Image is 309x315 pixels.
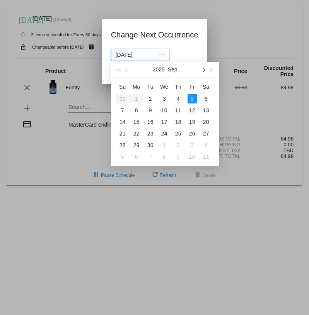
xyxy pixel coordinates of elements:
td: 9/22/2025 [130,128,143,139]
td: 9/26/2025 [185,128,199,139]
button: Sep [168,62,178,77]
td: 9/9/2025 [143,105,157,116]
div: 3 [188,141,197,150]
td: 9/11/2025 [171,105,185,116]
td: 9/25/2025 [171,128,185,139]
button: Last year (Control + left) [114,62,123,77]
div: 13 [201,106,211,115]
div: 10 [160,106,169,115]
div: 1 [160,141,169,150]
td: 10/4/2025 [199,139,213,151]
div: 7 [118,106,127,115]
div: 8 [132,106,141,115]
div: 14 [118,117,127,127]
td: 9/24/2025 [157,128,171,139]
td: 9/12/2025 [185,105,199,116]
div: 4 [174,94,183,103]
div: 19 [188,117,197,127]
td: 9/3/2025 [157,93,171,105]
td: 9/2/2025 [143,93,157,105]
div: 6 [201,94,211,103]
td: 9/14/2025 [116,116,130,128]
div: 8 [160,152,169,161]
th: Fri [185,81,199,93]
td: 9/23/2025 [143,128,157,139]
td: 9/18/2025 [171,116,185,128]
div: 30 [146,141,155,150]
div: 5 [118,152,127,161]
div: 6 [132,152,141,161]
th: Mon [130,81,143,93]
td: 9/29/2025 [130,139,143,151]
h1: Change Next Occurrence [111,29,198,41]
td: 9/27/2025 [199,128,213,139]
div: 3 [160,94,169,103]
div: 10 [188,152,197,161]
div: 9 [174,152,183,161]
div: 5 [188,94,197,103]
th: Tue [143,81,157,93]
div: 11 [174,106,183,115]
button: Previous month (PageUp) [123,62,131,77]
td: 9/21/2025 [116,128,130,139]
div: 28 [118,141,127,150]
div: 11 [201,152,211,161]
td: 9/20/2025 [199,116,213,128]
div: 22 [132,129,141,138]
input: Select date [116,51,158,59]
td: 9/19/2025 [185,116,199,128]
th: Wed [157,81,171,93]
div: 21 [118,129,127,138]
td: 10/9/2025 [171,151,185,163]
td: 10/10/2025 [185,151,199,163]
div: 23 [146,129,155,138]
td: 10/11/2025 [199,151,213,163]
td: 10/2/2025 [171,139,185,151]
td: 9/7/2025 [116,105,130,116]
td: 10/6/2025 [130,151,143,163]
div: 15 [132,117,141,127]
td: 10/7/2025 [143,151,157,163]
td: 9/17/2025 [157,116,171,128]
div: 4 [201,141,211,150]
div: 16 [146,117,155,127]
div: 7 [146,152,155,161]
td: 9/15/2025 [130,116,143,128]
td: 9/6/2025 [199,93,213,105]
th: Thu [171,81,185,93]
div: 25 [174,129,183,138]
div: 29 [132,141,141,150]
td: 9/4/2025 [171,93,185,105]
td: 10/3/2025 [185,139,199,151]
td: 10/5/2025 [116,151,130,163]
button: Next month (PageDown) [199,62,207,77]
td: 9/5/2025 [185,93,199,105]
td: 9/30/2025 [143,139,157,151]
th: Sun [116,81,130,93]
button: 2025 [153,62,165,77]
td: 9/10/2025 [157,105,171,116]
div: 24 [160,129,169,138]
div: 2 [146,94,155,103]
th: Sat [199,81,213,93]
div: 18 [174,117,183,127]
div: 27 [201,129,211,138]
button: Next year (Control + right) [207,62,216,77]
div: 9 [146,106,155,115]
div: 12 [188,106,197,115]
td: 9/28/2025 [116,139,130,151]
td: 10/8/2025 [157,151,171,163]
div: 2 [174,141,183,150]
td: 9/8/2025 [130,105,143,116]
div: 20 [201,117,211,127]
td: 9/16/2025 [143,116,157,128]
td: 10/1/2025 [157,139,171,151]
div: 17 [160,117,169,127]
td: 9/13/2025 [199,105,213,116]
div: 26 [188,129,197,138]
